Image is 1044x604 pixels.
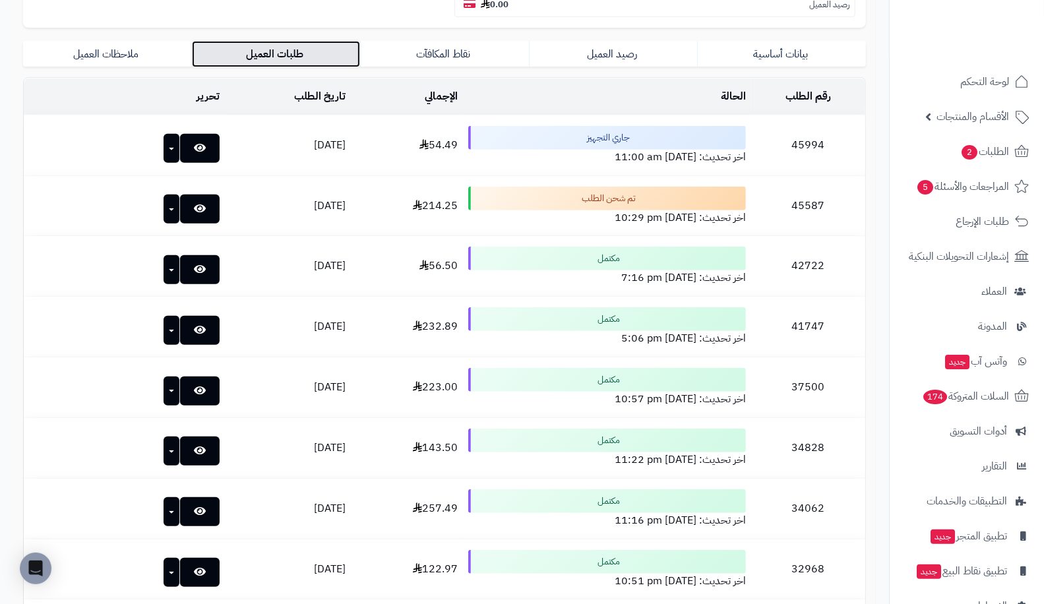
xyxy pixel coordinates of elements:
[917,564,941,579] span: جديد
[697,41,866,67] a: بيانات أساسية
[351,115,464,175] td: 54.49
[898,555,1036,587] a: تطبيق نقاط البيعجديد
[917,180,933,195] span: 5
[468,489,746,513] div: مكتمل
[463,418,751,478] td: اخر تحديث: [DATE] 11:22 pm
[898,485,1036,517] a: التطبيقات والخدمات
[954,34,1031,61] img: logo-2.png
[944,352,1007,371] span: وآتس آب
[20,553,51,584] div: Open Intercom Messenger
[751,297,865,357] td: 41747
[225,418,351,478] td: [DATE]
[956,212,1009,231] span: طلبات الإرجاع
[931,529,955,544] span: جديد
[898,206,1036,237] a: طلبات الإرجاع
[960,142,1009,161] span: الطلبات
[351,176,464,236] td: 214.25
[898,346,1036,377] a: وآتس آبجديد
[751,176,865,236] td: 45587
[945,355,969,369] span: جديد
[360,41,529,67] a: نقاط المكافآت
[225,539,351,599] td: [DATE]
[468,550,746,574] div: مكتمل
[751,78,865,115] td: رقم الطلب
[960,73,1009,91] span: لوحة التحكم
[463,176,751,236] td: اخر تحديث: [DATE] 10:29 pm
[351,297,464,357] td: 232.89
[950,422,1007,440] span: أدوات التسويق
[468,429,746,452] div: مكتمل
[962,145,977,160] span: 2
[898,415,1036,447] a: أدوات التسويق
[225,176,351,236] td: [DATE]
[751,479,865,539] td: 34062
[225,78,351,115] td: تاريخ الطلب
[351,236,464,296] td: 56.50
[463,479,751,539] td: اخر تحديث: [DATE] 11:16 pm
[351,479,464,539] td: 257.49
[468,368,746,392] div: مكتمل
[751,357,865,417] td: 37500
[468,187,746,210] div: تم شحن الطلب
[751,418,865,478] td: 34828
[351,418,464,478] td: 143.50
[978,317,1007,336] span: المدونة
[463,115,751,175] td: اخر تحديث: [DATE] 11:00 am
[225,236,351,296] td: [DATE]
[923,390,947,404] span: 174
[225,357,351,417] td: [DATE]
[929,527,1007,545] span: تطبيق المتجر
[937,107,1009,126] span: الأقسام والمنتجات
[463,297,751,357] td: اخر تحديث: [DATE] 5:06 pm
[898,520,1036,552] a: تطبيق المتجرجديد
[192,41,361,67] a: طلبات العميل
[898,276,1036,307] a: العملاء
[468,307,746,331] div: مكتمل
[463,236,751,296] td: اخر تحديث: [DATE] 7:16 pm
[468,247,746,270] div: مكتمل
[225,115,351,175] td: [DATE]
[463,357,751,417] td: اخر تحديث: [DATE] 10:57 pm
[927,492,1007,510] span: التطبيقات والخدمات
[225,479,351,539] td: [DATE]
[463,539,751,599] td: اخر تحديث: [DATE] 10:51 pm
[751,539,865,599] td: 32968
[898,241,1036,272] a: إشعارات التحويلات البنكية
[463,78,751,115] td: الحالة
[529,41,698,67] a: رصيد العميل
[898,136,1036,167] a: الطلبات2
[915,562,1007,580] span: تطبيق نقاط البيع
[898,171,1036,202] a: المراجعات والأسئلة5
[351,357,464,417] td: 223.00
[23,41,192,67] a: ملاحظات العميل
[751,115,865,175] td: 45994
[898,380,1036,412] a: السلات المتروكة174
[351,78,464,115] td: الإجمالي
[24,78,225,115] td: تحرير
[916,177,1009,196] span: المراجعات والأسئلة
[351,539,464,599] td: 122.97
[468,126,746,150] div: جاري التجهيز
[981,282,1007,301] span: العملاء
[898,66,1036,98] a: لوحة التحكم
[898,450,1036,482] a: التقارير
[922,387,1009,406] span: السلات المتروكة
[909,247,1009,266] span: إشعارات التحويلات البنكية
[751,236,865,296] td: 42722
[982,457,1007,475] span: التقارير
[225,297,351,357] td: [DATE]
[898,311,1036,342] a: المدونة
